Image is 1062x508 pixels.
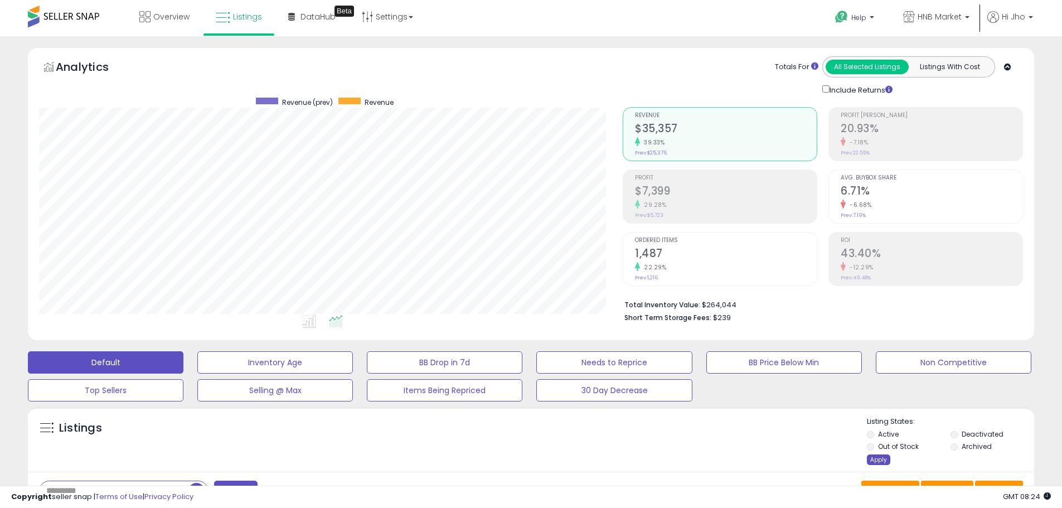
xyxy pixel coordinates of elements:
h2: 6.71% [841,185,1022,200]
b: Short Term Storage Fees: [624,313,711,322]
button: Non Competitive [876,351,1031,374]
button: Save View [861,481,919,500]
button: Listings With Cost [908,60,991,74]
span: Profit [PERSON_NAME] [841,113,1022,119]
button: Default [28,351,183,374]
span: Avg. Buybox Share [841,175,1022,181]
small: Prev: 1,216 [635,274,658,281]
button: BB Drop in 7d [367,351,522,374]
strong: Copyright [11,491,52,502]
span: DataHub [300,11,336,22]
span: Columns [928,485,963,496]
small: -7.18% [846,138,868,147]
button: Needs to Reprice [536,351,692,374]
small: -12.29% [846,263,874,272]
span: HNB Market [918,11,962,22]
div: seller snap | | [11,492,193,502]
a: Help [826,2,885,36]
span: 2025-10-9 08:24 GMT [1003,491,1051,502]
button: 30 Day Decrease [536,379,692,401]
small: Prev: $5,723 [635,212,663,219]
label: Active [878,429,899,439]
small: 22.29% [640,263,666,272]
span: Overview [153,11,190,22]
h2: 43.40% [841,247,1022,262]
button: Top Sellers [28,379,183,401]
button: Selling @ Max [197,379,353,401]
span: Help [851,13,866,22]
span: Revenue [635,113,817,119]
a: Hi Jho [987,11,1033,36]
span: Profit [635,175,817,181]
label: Deactivated [962,429,1003,439]
label: Archived [962,442,992,451]
button: Inventory Age [197,351,353,374]
span: $239 [713,312,731,323]
h2: $7,399 [635,185,817,200]
small: Prev: $25,376 [635,149,667,156]
p: Listing States: [867,417,1034,427]
div: Totals For [775,62,818,72]
div: Apply [867,454,890,465]
h5: Analytics [56,59,130,78]
small: 39.33% [640,138,665,147]
small: 29.28% [640,201,666,209]
h2: 1,487 [635,247,817,262]
button: Filters [214,481,258,500]
i: Get Help [835,10,848,24]
span: Listings [233,11,262,22]
span: Hi Jho [1002,11,1025,22]
small: Prev: 7.19% [841,212,866,219]
label: Out of Stock [878,442,919,451]
button: Items Being Repriced [367,379,522,401]
button: BB Price Below Min [706,351,862,374]
b: Total Inventory Value: [624,300,700,309]
button: Columns [921,481,973,500]
span: Ordered Items [635,238,817,244]
small: Prev: 49.48% [841,274,871,281]
span: ROI [841,238,1022,244]
span: Revenue (prev) [282,98,333,107]
h2: $35,357 [635,122,817,137]
span: Revenue [365,98,394,107]
h2: 20.93% [841,122,1022,137]
li: $264,044 [624,297,1015,311]
button: Actions [975,481,1023,500]
button: All Selected Listings [826,60,909,74]
div: Tooltip anchor [334,6,354,17]
small: -6.68% [846,201,871,209]
small: Prev: 22.55% [841,149,870,156]
div: Include Returns [814,83,906,96]
h5: Listings [59,420,102,436]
